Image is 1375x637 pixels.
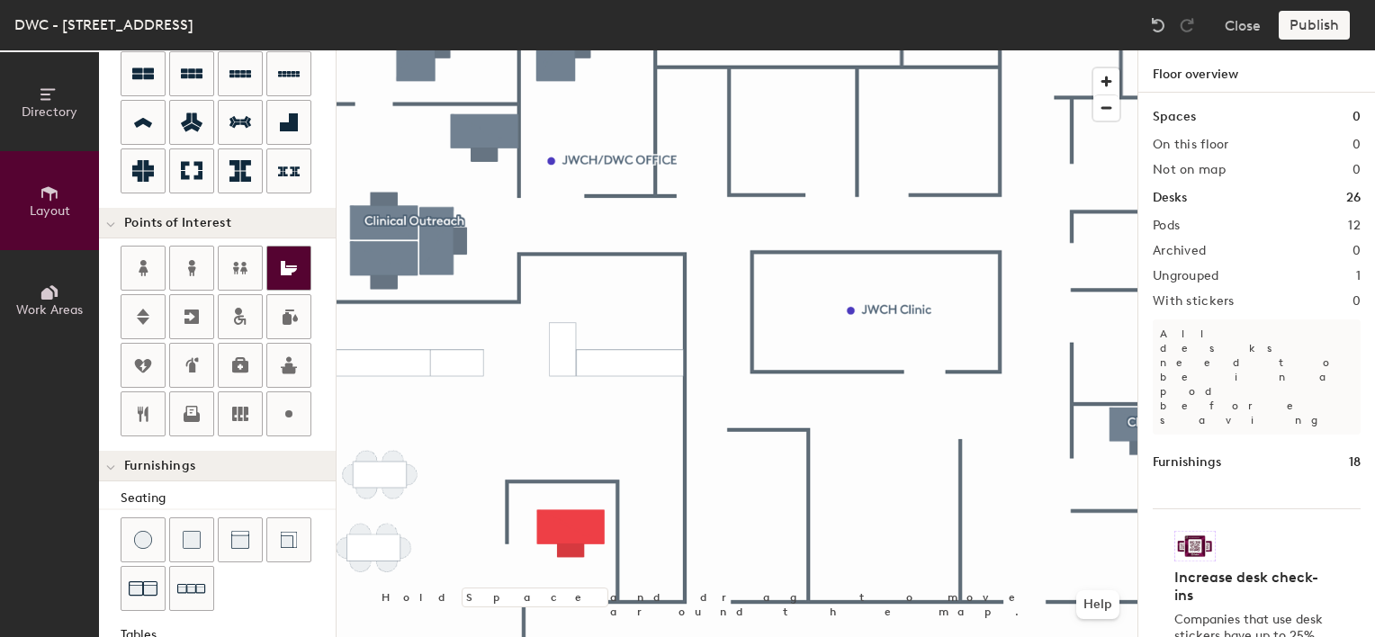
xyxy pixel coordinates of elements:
[1153,219,1180,233] h2: Pods
[1178,16,1196,34] img: Redo
[1353,107,1361,127] h1: 0
[218,517,263,562] button: Couch (middle)
[183,531,201,549] img: Cushion
[1153,244,1206,258] h2: Archived
[1153,138,1229,152] h2: On this floor
[1353,294,1361,309] h2: 0
[1225,11,1261,40] button: Close
[1348,219,1361,233] h2: 12
[16,302,83,318] span: Work Areas
[124,216,231,230] span: Points of Interest
[121,566,166,611] button: Couch (x2)
[1353,138,1361,152] h2: 0
[1153,107,1196,127] h1: Spaces
[30,203,70,219] span: Layout
[22,104,77,120] span: Directory
[1353,244,1361,258] h2: 0
[121,517,166,562] button: Stool
[129,574,157,603] img: Couch (x2)
[177,575,206,603] img: Couch (x3)
[1153,163,1226,177] h2: Not on map
[1346,188,1361,208] h1: 26
[1153,188,1187,208] h1: Desks
[1353,163,1361,177] h2: 0
[134,531,152,549] img: Stool
[231,531,249,549] img: Couch (middle)
[280,531,298,549] img: Couch (corner)
[1153,294,1235,309] h2: With stickers
[14,13,193,36] div: DWC - [STREET_ADDRESS]
[169,517,214,562] button: Cushion
[266,517,311,562] button: Couch (corner)
[1153,269,1219,283] h2: Ungrouped
[1138,50,1375,93] h1: Floor overview
[1174,569,1328,605] h4: Increase desk check-ins
[1356,269,1361,283] h2: 1
[1174,531,1216,561] img: Sticker logo
[124,459,195,473] span: Furnishings
[1153,319,1361,435] p: All desks need to be in a pod before saving
[121,489,336,508] div: Seating
[1076,590,1119,619] button: Help
[1349,453,1361,472] h1: 18
[1149,16,1167,34] img: Undo
[1153,453,1221,472] h1: Furnishings
[169,566,214,611] button: Couch (x3)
